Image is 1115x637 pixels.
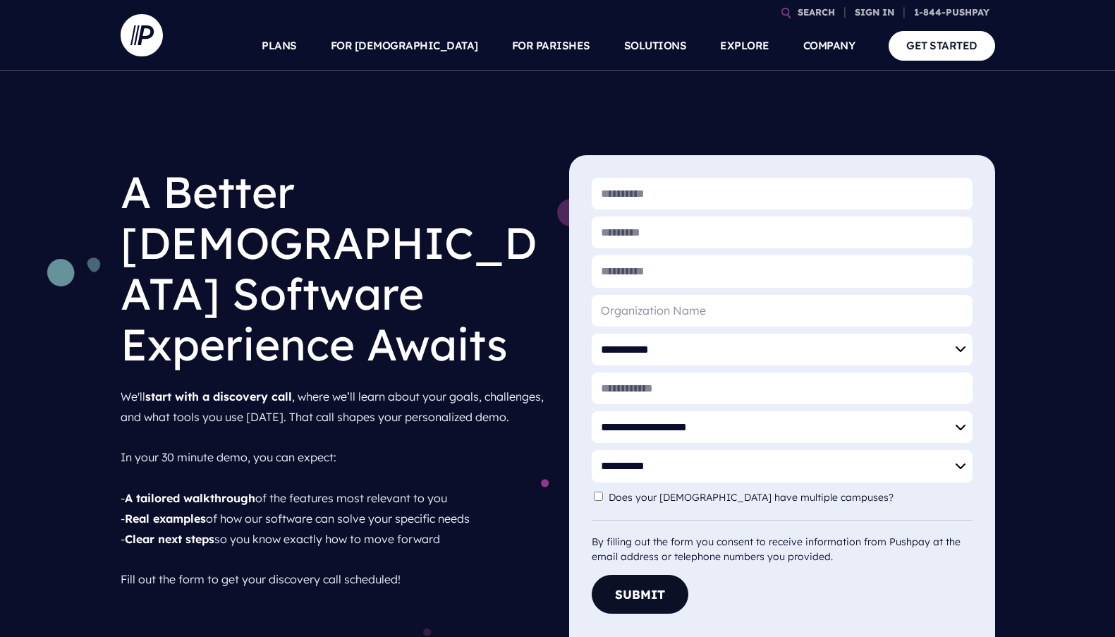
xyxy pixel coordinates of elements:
a: FOR [DEMOGRAPHIC_DATA] [331,21,478,71]
p: We'll , where we’ll learn about your goals, challenges, and what tools you use [DATE]. That call ... [121,381,547,595]
label: Does your [DEMOGRAPHIC_DATA] have multiple campuses? [609,492,901,504]
strong: Real examples [125,511,206,526]
a: PLANS [262,21,297,71]
a: SOLUTIONS [624,21,687,71]
input: Organization Name [592,295,973,327]
a: COMPANY [803,21,855,71]
a: EXPLORE [720,21,769,71]
strong: Clear next steps [125,532,214,546]
strong: start with a discovery call [145,389,292,404]
strong: A tailored walkthrough [125,491,255,505]
a: GET STARTED [889,31,995,60]
button: Submit [592,575,688,614]
div: By filling out the form you consent to receive information from Pushpay at the email address or t... [592,520,973,564]
h1: A Better [DEMOGRAPHIC_DATA] Software Experience Awaits [121,155,547,381]
a: FOR PARISHES [512,21,590,71]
